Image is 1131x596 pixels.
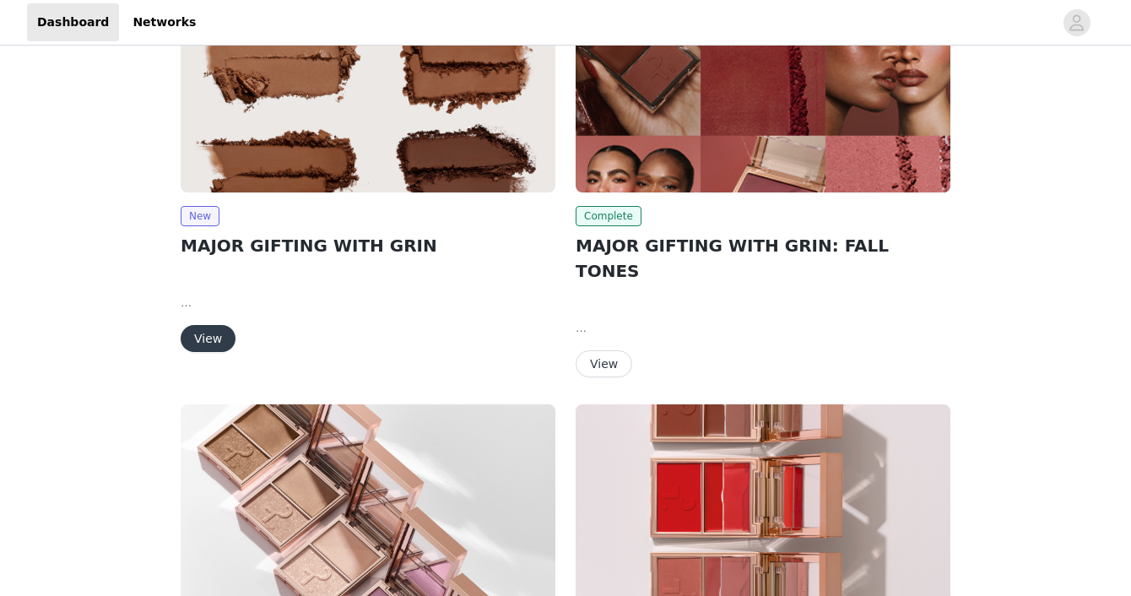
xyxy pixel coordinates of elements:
a: View [576,358,632,371]
a: Dashboard [27,3,119,41]
a: View [181,333,235,345]
span: New [181,206,219,226]
h2: MAJOR GIFTING WITH GRIN [181,233,555,258]
span: Complete [576,206,641,226]
a: Networks [122,3,206,41]
button: View [181,325,235,352]
button: View [576,350,632,377]
div: avatar [1069,9,1085,36]
h2: MAJOR GIFTING WITH GRIN: FALL TONES [576,233,950,284]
